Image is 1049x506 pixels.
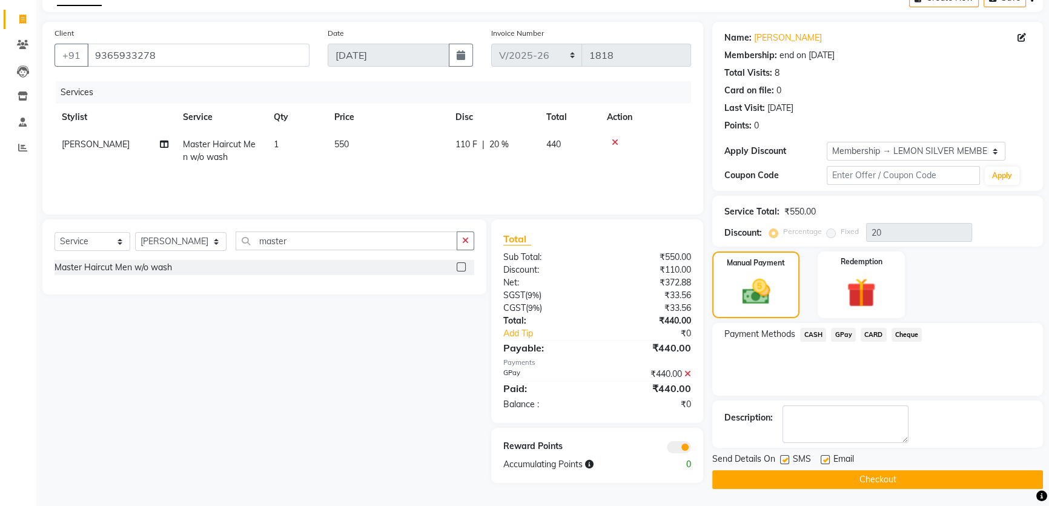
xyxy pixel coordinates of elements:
div: ₹33.56 [597,302,700,315]
span: GPay [831,328,856,342]
label: Date [328,28,344,39]
input: Search or Scan [236,231,457,250]
div: ₹440.00 [597,341,700,355]
span: SGST [503,290,525,301]
div: Card on file: [724,84,774,97]
span: CGST [503,302,526,313]
span: Send Details On [712,453,775,468]
div: Paid: [494,381,597,396]
div: ₹440.00 [597,381,700,396]
span: 9% [528,290,539,300]
div: Master Haircut Men w/o wash [55,261,172,274]
div: Description: [724,411,773,424]
div: Last Visit: [724,102,765,115]
label: Invoice Number [491,28,544,39]
div: Membership: [724,49,777,62]
th: Service [176,104,266,131]
div: GPay [494,368,597,381]
div: ₹372.88 [597,276,700,289]
label: Client [55,28,74,39]
th: Price [327,104,448,131]
a: [PERSON_NAME] [754,32,822,44]
div: [DATE] [767,102,793,115]
span: 1 [274,139,279,150]
div: ₹0 [614,327,700,340]
div: Apply Discount [724,145,827,158]
div: Total Visits: [724,67,772,79]
button: +91 [55,44,88,67]
div: ( ) [494,302,597,315]
div: Payments [503,358,692,368]
span: 110 F [455,138,477,151]
label: Redemption [841,256,882,267]
button: Checkout [712,470,1043,489]
div: 0 [649,458,700,471]
span: CARD [861,328,887,342]
div: ₹550.00 [597,251,700,264]
div: Discount: [494,264,597,276]
span: 440 [546,139,561,150]
span: | [482,138,485,151]
div: ₹110.00 [597,264,700,276]
span: [PERSON_NAME] [62,139,130,150]
div: ₹550.00 [784,205,816,218]
input: Enter Offer / Coupon Code [827,166,980,185]
th: Disc [448,104,539,131]
div: 0 [776,84,781,97]
img: _cash.svg [733,276,779,308]
a: Add Tip [494,327,615,340]
div: ₹33.56 [597,289,700,302]
input: Search by Name/Mobile/Email/Code [87,44,309,67]
div: Accumulating Points [494,458,649,471]
div: Balance : [494,398,597,411]
div: Coupon Code [724,169,827,182]
div: ( ) [494,289,597,302]
div: ₹440.00 [597,315,700,327]
th: Stylist [55,104,176,131]
span: Cheque [892,328,922,342]
span: 550 [334,139,349,150]
div: Name: [724,32,752,44]
button: Apply [985,167,1019,185]
span: CASH [800,328,826,342]
label: Percentage [783,226,822,237]
div: Services [56,81,700,104]
div: Payable: [494,341,597,355]
div: Net: [494,276,597,289]
img: _gift.svg [838,275,885,311]
div: ₹440.00 [597,368,700,381]
span: Master Haircut Men w/o wash [183,139,256,162]
div: 0 [754,119,759,132]
div: Points: [724,119,752,132]
span: 9% [528,303,540,313]
span: Email [833,453,854,468]
th: Total [539,104,600,131]
label: Manual Payment [727,258,785,268]
div: Total: [494,315,597,327]
label: Fixed [841,226,859,237]
div: Discount: [724,227,762,239]
div: ₹0 [597,398,700,411]
div: end on [DATE] [779,49,835,62]
span: Total [503,233,531,245]
th: Action [600,104,691,131]
span: Payment Methods [724,328,795,341]
div: 8 [775,67,779,79]
div: Sub Total: [494,251,597,264]
div: Service Total: [724,205,779,218]
div: Reward Points [494,440,597,453]
span: 20 % [489,138,509,151]
span: SMS [793,453,811,468]
th: Qty [266,104,327,131]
